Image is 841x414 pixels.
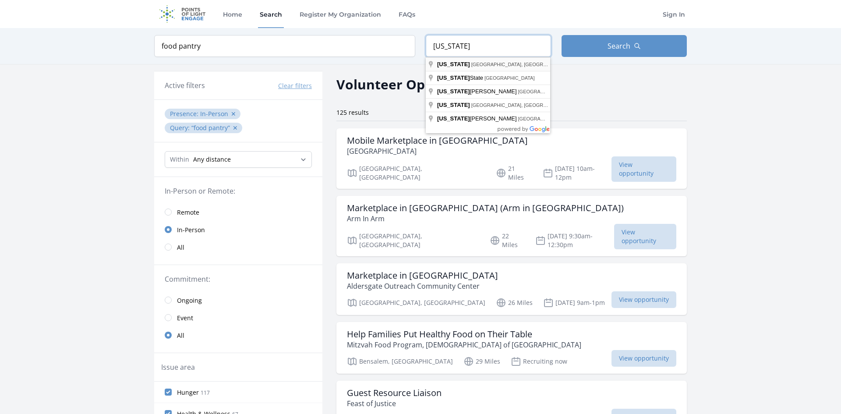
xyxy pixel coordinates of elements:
[200,110,228,118] span: In-Person
[177,296,202,305] span: Ongoing
[165,151,312,168] select: Search Radius
[347,146,528,156] p: [GEOGRAPHIC_DATA]
[543,164,611,182] p: [DATE] 10am-12pm
[177,243,184,252] span: All
[608,41,630,51] span: Search
[177,331,184,340] span: All
[336,128,687,189] a: Mobile Marketplace in [GEOGRAPHIC_DATA] [GEOGRAPHIC_DATA] [GEOGRAPHIC_DATA], [GEOGRAPHIC_DATA] 21...
[614,224,676,249] span: View opportunity
[347,203,624,213] h3: Marketplace in [GEOGRAPHIC_DATA] (Arm in [GEOGRAPHIC_DATA])
[347,398,442,409] p: Feast of Justice
[535,232,614,249] p: [DATE] 9:30am-12:30pm
[437,74,470,81] span: [US_STATE]
[170,124,191,132] span: Query :
[165,186,312,196] legend: In-Person or Remote:
[562,35,687,57] button: Search
[177,226,205,234] span: In-Person
[336,108,369,117] span: 125 results
[347,232,479,249] p: [GEOGRAPHIC_DATA], [GEOGRAPHIC_DATA]
[518,116,621,121] span: [GEOGRAPHIC_DATA], [GEOGRAPHIC_DATA]
[347,213,624,224] p: Arm In Arm
[177,314,193,322] span: Event
[347,329,581,340] h3: Help Families Put Healthy Food on Their Table
[154,221,322,238] a: In-Person
[426,35,551,57] input: Location
[165,274,312,284] legend: Commitment:
[154,326,322,344] a: All
[347,297,485,308] p: [GEOGRAPHIC_DATA], [GEOGRAPHIC_DATA]
[347,164,485,182] p: [GEOGRAPHIC_DATA], [GEOGRAPHIC_DATA]
[233,124,238,132] button: ✕
[347,135,528,146] h3: Mobile Marketplace in [GEOGRAPHIC_DATA]
[177,208,199,217] span: Remote
[165,389,172,396] input: Hunger 117
[336,322,687,374] a: Help Families Put Healthy Food on Their Table Mitzvah Food Program, [DEMOGRAPHIC_DATA] of [GEOGRA...
[347,388,442,398] h3: Guest Resource Liaison
[278,81,312,90] button: Clear filters
[518,89,621,94] span: [GEOGRAPHIC_DATA], [GEOGRAPHIC_DATA]
[611,291,676,308] span: View opportunity
[161,362,195,372] legend: Issue area
[177,388,199,397] span: Hunger
[437,102,470,108] span: [US_STATE]
[154,309,322,326] a: Event
[471,103,574,108] span: [GEOGRAPHIC_DATA], [GEOGRAPHIC_DATA]
[347,281,498,291] p: Aldersgate Outreach Community Center
[611,156,676,182] span: View opportunity
[437,88,518,95] span: [PERSON_NAME]
[231,110,236,118] button: ✕
[471,62,574,67] span: [GEOGRAPHIC_DATA], [GEOGRAPHIC_DATA]
[201,389,210,396] span: 117
[484,75,535,81] span: [GEOGRAPHIC_DATA]
[336,263,687,315] a: Marketplace in [GEOGRAPHIC_DATA] Aldersgate Outreach Community Center [GEOGRAPHIC_DATA], [GEOGRAP...
[611,350,676,367] span: View opportunity
[347,340,581,350] p: Mitzvah Food Program, [DEMOGRAPHIC_DATA] of [GEOGRAPHIC_DATA]
[437,115,470,122] span: [US_STATE]
[490,232,525,249] p: 22 Miles
[154,203,322,221] a: Remote
[336,74,499,94] h2: Volunteer Opportunities
[496,297,533,308] p: 26 Miles
[543,297,605,308] p: [DATE] 9am-1pm
[437,74,484,81] span: State
[154,238,322,256] a: All
[437,88,470,95] span: [US_STATE]
[511,356,567,367] p: Recruiting now
[336,196,687,256] a: Marketplace in [GEOGRAPHIC_DATA] (Arm in [GEOGRAPHIC_DATA]) Arm In Arm [GEOGRAPHIC_DATA], [GEOGRA...
[154,35,415,57] input: Keyword
[437,115,518,122] span: [PERSON_NAME]
[347,270,498,281] h3: Marketplace in [GEOGRAPHIC_DATA]
[496,164,533,182] p: 21 Miles
[154,291,322,309] a: Ongoing
[165,80,205,91] h3: Active filters
[347,356,453,367] p: Bensalem, [GEOGRAPHIC_DATA]
[463,356,500,367] p: 29 Miles
[437,61,470,67] span: [US_STATE]
[191,124,230,132] q: food pantry
[170,110,200,118] span: Presence :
